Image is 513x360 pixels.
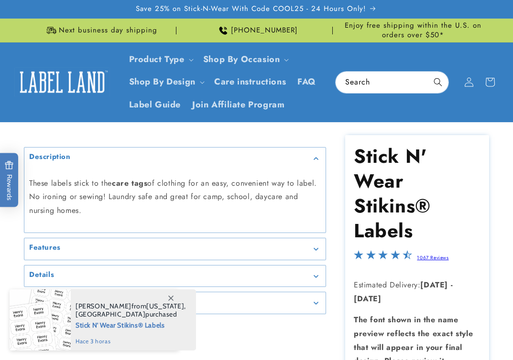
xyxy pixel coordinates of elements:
h1: Stick N' Wear Stikins® Labels [354,144,481,243]
span: Join Affiliate Program [192,99,284,110]
a: Join Affiliate Program [186,94,290,116]
span: Rewards [5,161,14,201]
div: Announcement [180,19,333,42]
span: [PERSON_NAME] [76,302,131,310]
summary: Shop By Design [123,71,208,93]
summary: Details [24,265,326,287]
span: [GEOGRAPHIC_DATA] [76,310,145,318]
p: Estimated Delivery: [354,278,481,306]
span: Label Guide [129,99,181,110]
a: 1067 Reviews [417,254,448,261]
span: Shop By Occasion [203,54,280,65]
a: Label Guide [123,94,187,116]
summary: Product Type [123,48,197,71]
img: Label Land [14,67,110,97]
a: Label Land [11,64,114,100]
span: FAQ [297,76,316,87]
span: from , purchased [76,302,186,318]
a: Product Type [129,53,185,65]
summary: Features [24,238,326,260]
strong: care tags [112,178,147,189]
strong: - [451,279,453,290]
summary: Description [24,148,326,169]
div: Announcement [24,19,176,42]
a: Shop By Design [129,75,196,88]
h2: Features [29,243,61,253]
div: Announcement [337,19,489,42]
a: FAQ [292,71,322,93]
span: [PHONE_NUMBER] [231,26,298,35]
span: Care instructions [214,76,286,87]
span: [US_STATE] [146,302,184,310]
span: hace 3 horas [76,337,186,346]
button: Search [427,72,448,93]
span: 4.7-star overall rating [354,253,412,264]
p: These labels stick to the of clothing for an easy, convenient way to label. No ironing or sewing!... [29,177,321,218]
h2: Description [29,152,71,162]
h2: Details [29,270,54,280]
span: Enjoy free shipping within the U.S. on orders over $50* [337,21,489,40]
span: Stick N' Wear Stikins® Labels [76,318,186,330]
span: Next business day shipping [59,26,157,35]
a: Care instructions [208,71,292,93]
summary: Shop By Occasion [197,48,293,71]
media-gallery: Gallery Viewer [24,147,326,314]
strong: [DATE] [420,279,448,290]
strong: [DATE] [354,293,382,304]
span: Save 25% on Stick-N-Wear With Code COOL25 - 24 Hours Only! [136,4,366,14]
